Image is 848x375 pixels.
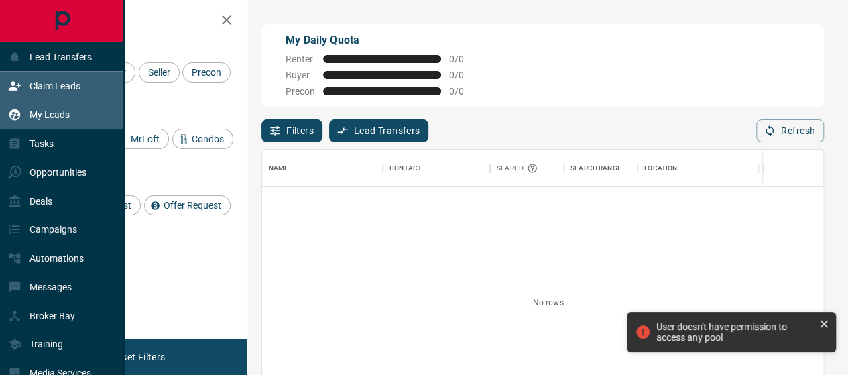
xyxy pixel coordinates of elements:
[570,150,621,187] div: Search Range
[182,62,231,83] div: Precon
[143,67,175,78] span: Seller
[269,150,289,187] div: Name
[187,67,226,78] span: Precon
[449,86,479,97] span: 0 / 0
[449,70,479,81] span: 0 / 0
[389,150,422,187] div: Contact
[329,119,429,142] button: Lead Transfers
[449,54,479,64] span: 0 / 0
[656,321,813,343] div: User doesn't have permission to access any pool
[383,150,490,187] div: Contact
[564,150,638,187] div: Search Range
[286,32,479,48] p: My Daily Quota
[261,119,322,142] button: Filters
[144,195,231,215] div: Offer Request
[286,86,315,97] span: Precon
[497,150,541,187] div: Search
[172,129,233,149] div: Condos
[187,133,229,144] span: Condos
[644,150,677,187] div: Location
[43,13,233,30] h2: Filters
[286,54,315,64] span: Renter
[102,345,174,368] button: Reset Filters
[111,129,169,149] div: MrLoft
[638,150,758,187] div: Location
[756,119,824,142] button: Refresh
[262,150,383,187] div: Name
[159,200,226,211] span: Offer Request
[139,62,180,83] div: Seller
[126,133,164,144] span: MrLoft
[286,70,315,81] span: Buyer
